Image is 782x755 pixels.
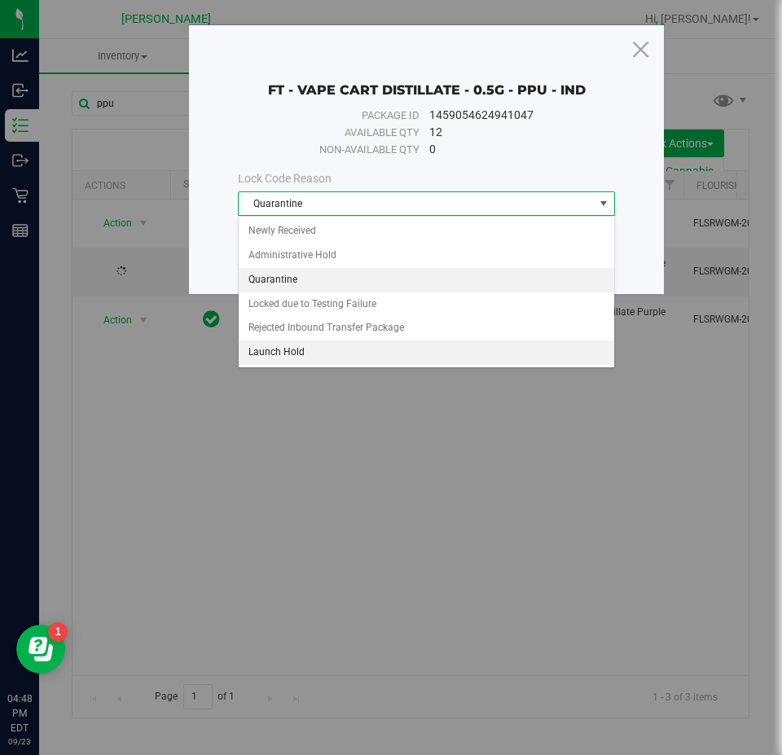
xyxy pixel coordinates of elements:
div: Available qty [253,125,420,141]
iframe: Resource center [16,625,65,674]
div: 12 [429,124,599,141]
li: Administrative Hold [239,244,614,268]
li: Locked due to Testing Failure [239,292,614,317]
li: Quarantine [239,268,614,292]
span: select [594,192,614,215]
li: Newly Received [239,219,614,244]
iframe: Resource center unread badge [48,622,68,642]
div: FT - VAPE CART DISTILLATE - 0.5G - PPU - IND [238,58,615,99]
li: Rejected Inbound Transfer Package [239,316,614,340]
div: Package ID [253,108,420,124]
span: Lock Code Reason [238,172,332,185]
div: 1459054624941047 [429,107,599,124]
li: Launch Hold [239,340,614,365]
div: 0 [429,141,599,158]
span: Quarantine [239,192,594,215]
div: Non-available qty [253,142,420,158]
